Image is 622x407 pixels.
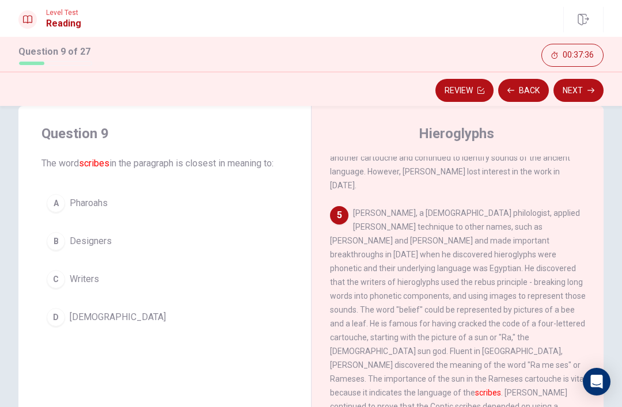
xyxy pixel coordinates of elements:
span: [DEMOGRAPHIC_DATA] [70,310,166,324]
span: Pharoahs [70,196,108,210]
h1: Reading [46,17,81,31]
div: 5 [330,206,348,225]
div: C [47,270,65,288]
button: Review [435,79,494,102]
span: The word in the paragraph is closest in meaning to: [41,157,288,170]
span: Level Test [46,9,81,17]
font: scribes [475,388,501,397]
h4: Question 9 [41,124,288,143]
span: 00:37:36 [563,51,594,60]
div: Open Intercom Messenger [583,368,610,395]
button: BDesigners [41,227,288,256]
span: Writers [70,272,99,286]
div: B [47,232,65,250]
button: Back [498,79,549,102]
button: D[DEMOGRAPHIC_DATA] [41,303,288,332]
div: A [47,194,65,212]
span: Designers [70,234,112,248]
button: CWriters [41,265,288,294]
font: scribes [79,158,109,169]
button: APharoahs [41,189,288,218]
div: D [47,308,65,326]
button: 00:37:36 [541,44,604,67]
button: Next [553,79,604,102]
h4: Hieroglyphs [419,124,494,143]
h1: Question 9 of 27 [18,45,92,59]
